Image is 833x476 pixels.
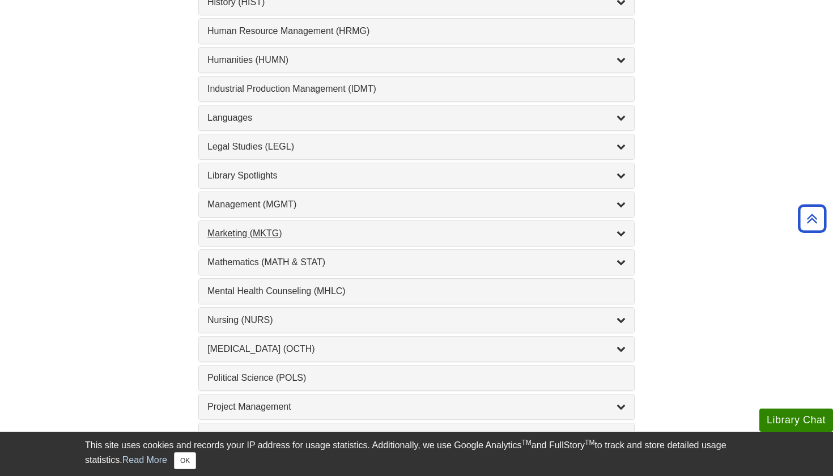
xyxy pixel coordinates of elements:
[207,169,626,182] a: Library Spotlights
[207,371,626,385] a: Political Science (POLS)
[759,409,833,432] button: Library Chat
[207,53,626,67] a: Humanities (HUMN)
[207,429,626,443] a: Psychology (PSYC)
[174,452,196,469] button: Close
[122,455,167,465] a: Read More
[207,284,626,298] a: Mental Health Counseling (MHLC)
[207,140,626,154] a: Legal Studies (LEGL)
[207,342,626,356] a: [MEDICAL_DATA] (OCTH)
[207,400,626,414] a: Project Management
[207,256,626,269] a: Mathematics (MATH & STAT)
[521,439,531,447] sup: TM
[207,198,626,211] a: Management (MGMT)
[207,227,626,240] a: Marketing (MKTG)
[207,82,626,96] a: Industrial Production Management (IDMT)
[85,439,748,469] div: This site uses cookies and records your IP address for usage statistics. Additionally, we use Goo...
[207,111,626,125] a: Languages
[207,313,626,327] a: Nursing (NURS)
[585,439,594,447] sup: TM
[794,211,830,226] a: Back to Top
[207,24,626,38] a: Human Resource Management (HRMG)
